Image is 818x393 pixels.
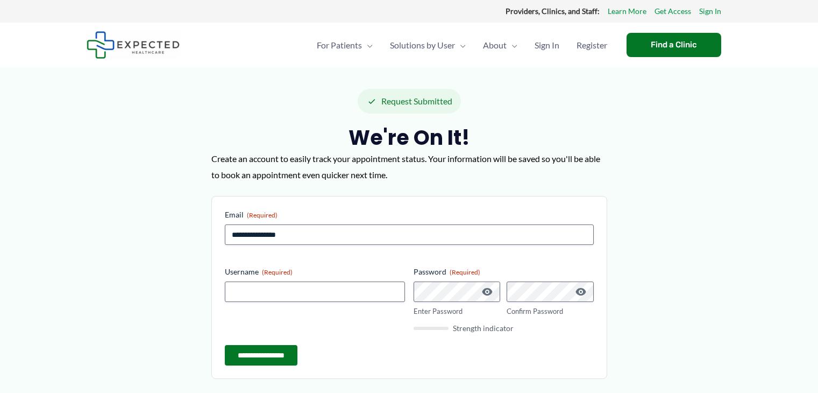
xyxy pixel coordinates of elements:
[414,306,501,317] label: Enter Password
[225,209,594,220] label: Email
[381,26,474,64] a: Solutions by UserMenu Toggle
[450,268,480,276] span: (Required)
[87,31,180,59] img: Expected Healthcare Logo - side, dark font, small
[474,26,526,64] a: AboutMenu Toggle
[655,4,691,18] a: Get Access
[577,26,607,64] span: Register
[414,266,480,277] legend: Password
[308,26,616,64] nav: Primary Site Navigation
[308,26,381,64] a: For PatientsMenu Toggle
[362,26,373,64] span: Menu Toggle
[262,268,293,276] span: (Required)
[247,211,278,219] span: (Required)
[507,306,594,317] label: Confirm Password
[507,26,517,64] span: Menu Toggle
[526,26,568,64] a: Sign In
[535,26,559,64] span: Sign In
[483,26,507,64] span: About
[568,26,616,64] a: Register
[317,26,362,64] span: For Patients
[608,4,646,18] a: Learn More
[211,124,607,151] h2: We're on it!
[574,285,587,298] button: Show Password
[699,4,721,18] a: Sign In
[627,33,721,57] a: Find a Clinic
[414,325,594,332] div: Strength indicator
[358,89,461,114] div: Request Submitted
[390,26,455,64] span: Solutions by User
[506,6,600,16] strong: Providers, Clinics, and Staff:
[225,266,405,277] label: Username
[211,151,607,183] p: Create an account to easily track your appointment status. Your information will be saved so you'...
[481,285,494,298] button: Show Password
[455,26,466,64] span: Menu Toggle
